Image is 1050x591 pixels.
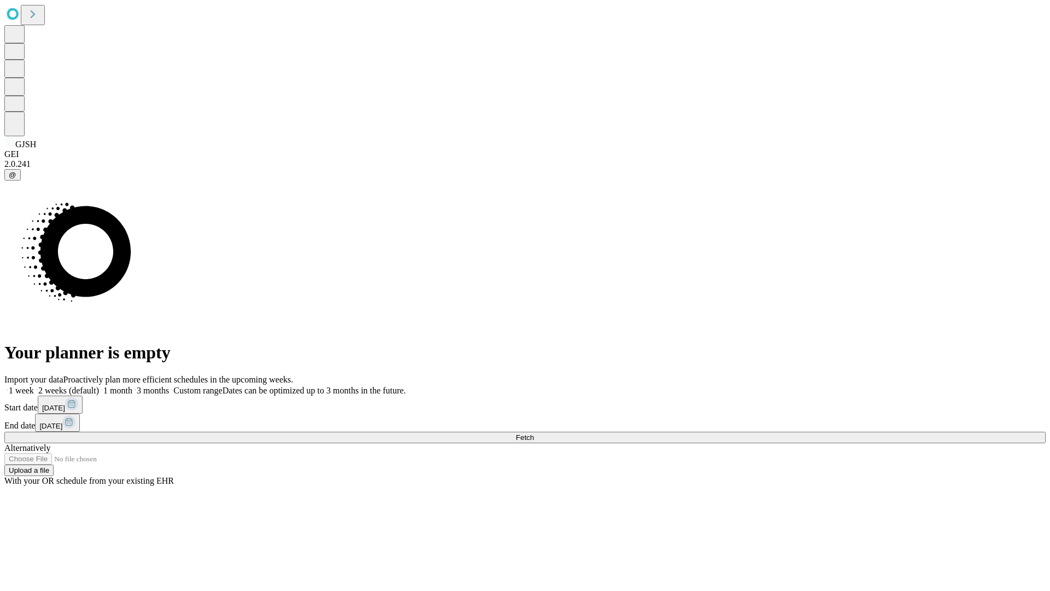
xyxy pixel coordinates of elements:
span: [DATE] [42,404,65,412]
span: Fetch [516,433,534,442]
div: GEI [4,149,1046,159]
span: Import your data [4,375,63,384]
span: Alternatively [4,443,50,453]
button: [DATE] [35,414,80,432]
span: GJSH [15,140,36,149]
span: 3 months [137,386,169,395]
span: Custom range [173,386,222,395]
div: End date [4,414,1046,432]
span: Proactively plan more efficient schedules in the upcoming weeks. [63,375,293,384]
div: 2.0.241 [4,159,1046,169]
h1: Your planner is empty [4,343,1046,363]
span: 1 month [103,386,132,395]
div: Start date [4,396,1046,414]
span: 1 week [9,386,34,395]
span: Dates can be optimized up to 3 months in the future. [223,386,406,395]
button: @ [4,169,21,181]
button: Upload a file [4,465,54,476]
span: 2 weeks (default) [38,386,99,395]
button: Fetch [4,432,1046,443]
span: With your OR schedule from your existing EHR [4,476,174,485]
span: @ [9,171,16,179]
button: [DATE] [38,396,83,414]
span: [DATE] [39,422,62,430]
